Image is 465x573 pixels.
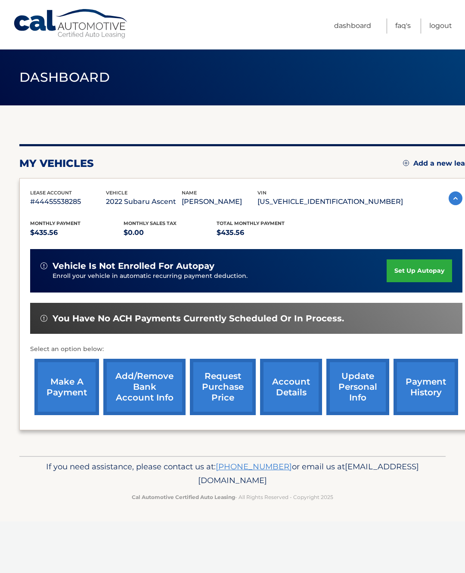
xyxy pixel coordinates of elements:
[132,494,235,500] strong: Cal Automotive Certified Auto Leasing
[106,196,182,208] p: 2022 Subaru Ascent
[182,190,197,196] span: name
[334,18,371,34] a: Dashboard
[19,157,94,170] h2: my vehicles
[53,271,387,281] p: Enroll your vehicle in automatic recurring payment deduction.
[30,344,462,354] p: Select an option below:
[260,359,322,415] a: account details
[106,190,127,196] span: vehicle
[395,18,411,34] a: FAQ's
[40,262,47,269] img: alert-white.svg
[387,259,452,282] a: set up autopay
[182,196,257,208] p: [PERSON_NAME]
[403,160,409,166] img: add.svg
[34,359,99,415] a: make a payment
[124,227,217,239] p: $0.00
[30,220,81,226] span: Monthly Payment
[32,493,433,502] p: - All Rights Reserved - Copyright 2025
[326,359,389,415] a: update personal info
[124,220,177,226] span: Monthly sales Tax
[30,190,72,196] span: lease account
[217,220,285,226] span: Total Monthly Payment
[429,18,452,34] a: Logout
[53,261,214,271] span: vehicle is not enrolled for autopay
[19,69,110,85] span: Dashboard
[30,227,124,239] p: $435.56
[190,359,256,415] a: request purchase price
[216,462,292,471] a: [PHONE_NUMBER]
[257,196,403,208] p: [US_VEHICLE_IDENTIFICATION_NUMBER]
[103,359,186,415] a: Add/Remove bank account info
[40,315,47,322] img: alert-white.svg
[13,9,129,39] a: Cal Automotive
[198,462,419,485] span: [EMAIL_ADDRESS][DOMAIN_NAME]
[449,191,462,205] img: accordion-active.svg
[257,190,267,196] span: vin
[394,359,458,415] a: payment history
[53,313,344,324] span: You have no ACH payments currently scheduled or in process.
[30,196,106,208] p: #44455538285
[32,460,433,487] p: If you need assistance, please contact us at: or email us at
[217,227,310,239] p: $435.56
